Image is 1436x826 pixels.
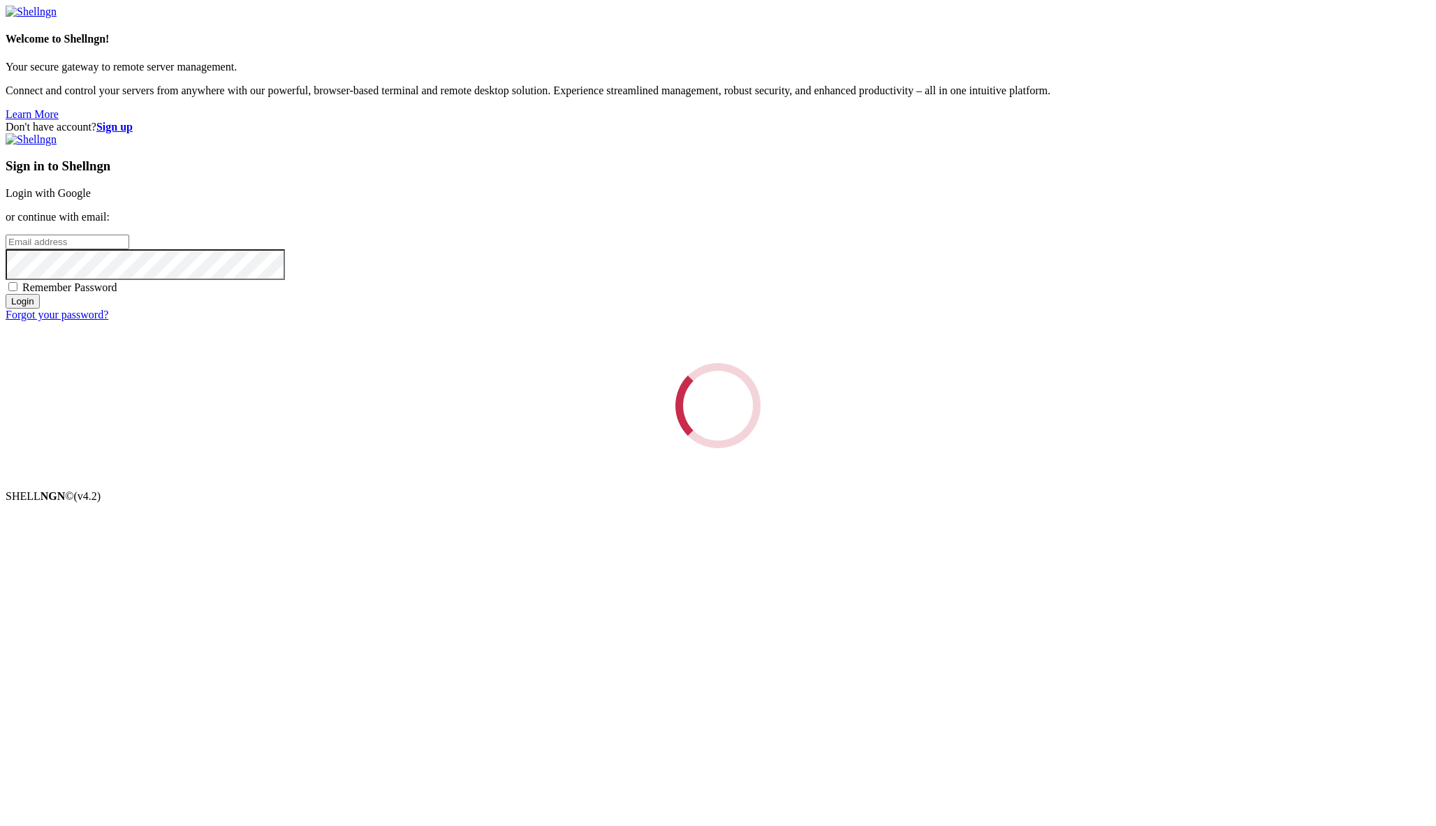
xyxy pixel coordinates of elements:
input: Email address [6,235,129,249]
input: Login [6,294,40,309]
a: Sign up [96,121,133,133]
p: Connect and control your servers from anywhere with our powerful, browser-based terminal and remo... [6,84,1430,97]
span: SHELL © [6,490,101,502]
p: or continue with email: [6,211,1430,223]
input: Remember Password [8,282,17,291]
h4: Welcome to Shellngn! [6,33,1430,45]
div: Loading... [668,356,768,456]
b: NGN [41,490,66,502]
img: Shellngn [6,6,57,18]
div: Don't have account? [6,121,1430,133]
span: 4.2.0 [74,490,101,502]
img: Shellngn [6,133,57,146]
a: Login with Google [6,187,91,199]
h3: Sign in to Shellngn [6,158,1430,174]
p: Your secure gateway to remote server management. [6,61,1430,73]
a: Forgot your password? [6,309,108,320]
a: Learn More [6,108,59,120]
span: Remember Password [22,281,117,293]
